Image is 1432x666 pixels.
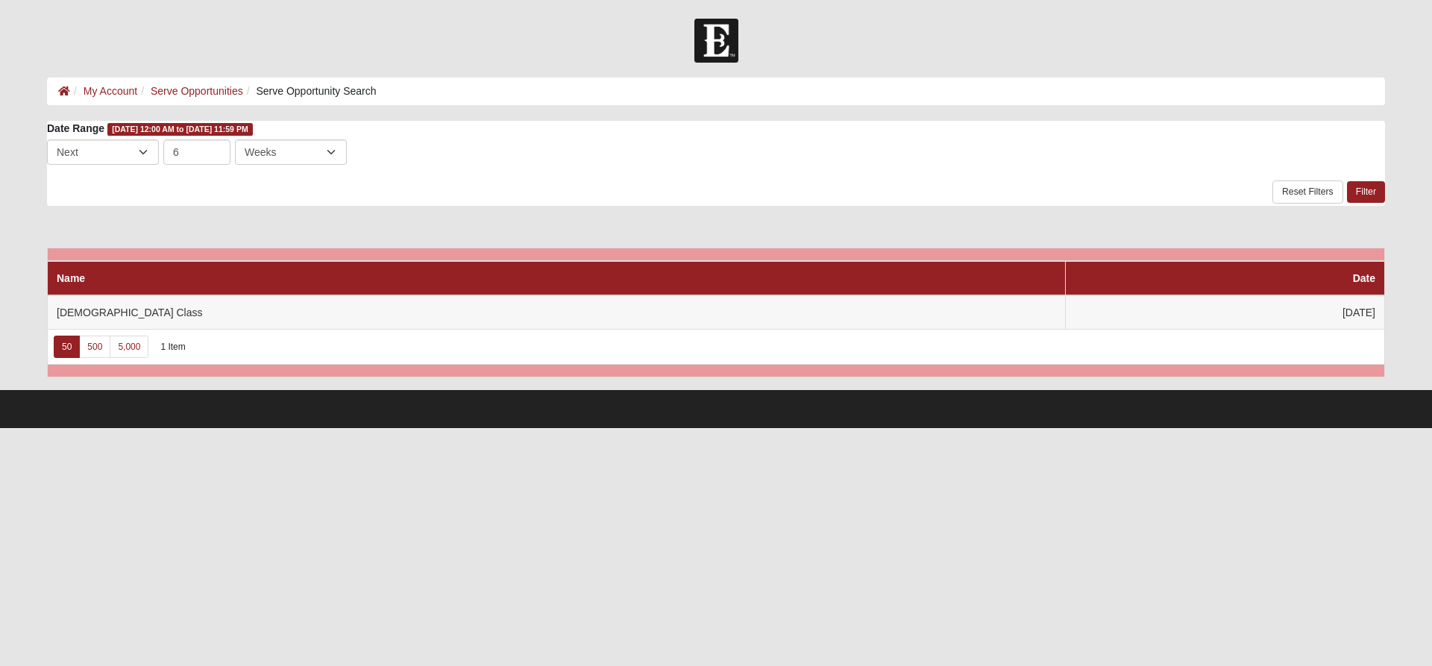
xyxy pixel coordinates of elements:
td: [DATE] [1066,295,1385,330]
td: [DEMOGRAPHIC_DATA] Class [48,295,1066,330]
img: Church of Eleven22 Logo [694,19,738,63]
a: 5,000 [110,336,148,358]
li: Serve Opportunity Search [243,84,377,99]
a: 50 [54,336,80,358]
a: 500 [79,336,110,358]
a: My Account [84,85,137,97]
div: 1 Item [160,341,185,354]
a: Filter [1347,181,1385,203]
a: Reset Filters [1272,180,1343,204]
a: Name [57,272,85,284]
div: [DATE] 12:00 AM to [DATE] 11:59 PM [107,123,253,136]
a: Date [1353,272,1375,284]
a: Serve Opportunities [151,85,243,97]
label: Date Range [47,121,104,136]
